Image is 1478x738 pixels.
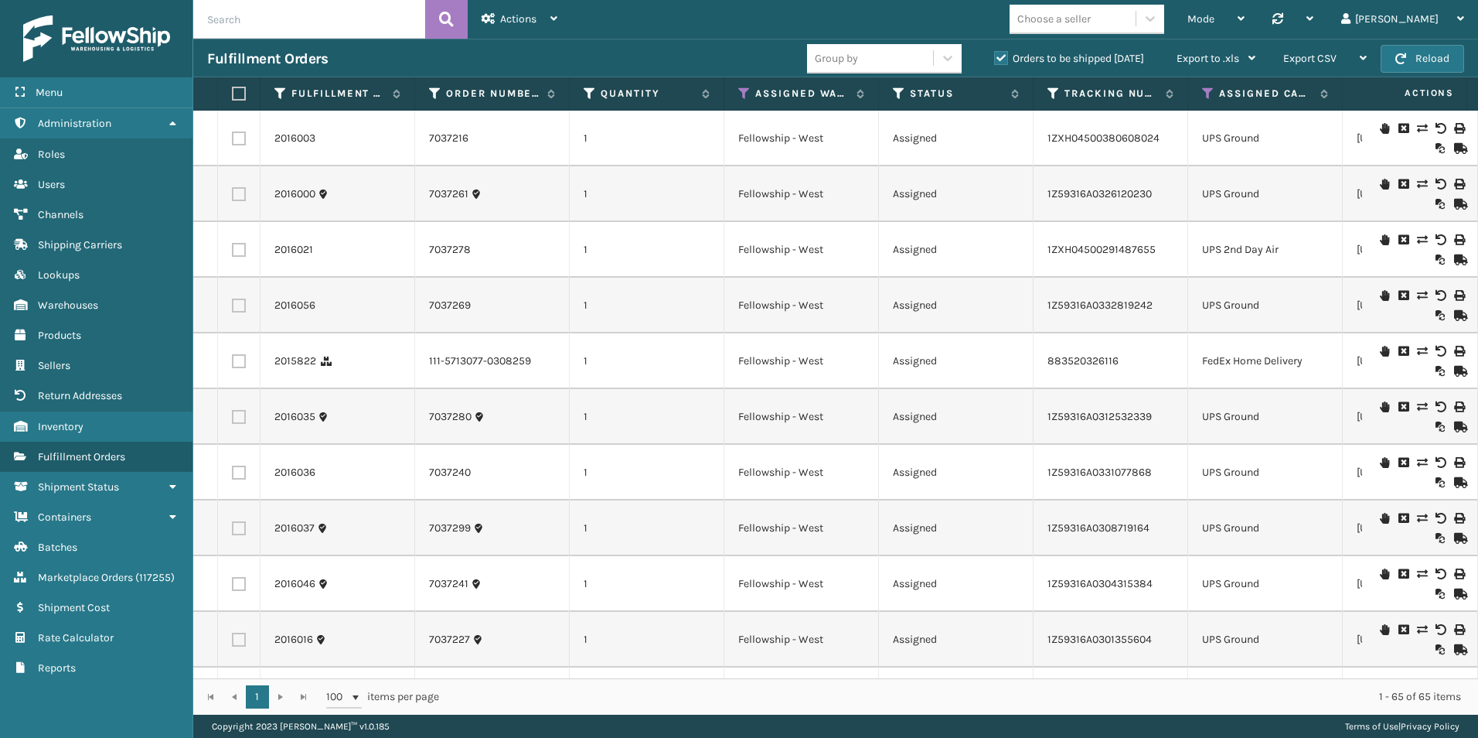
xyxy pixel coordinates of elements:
a: 7037240 [429,465,471,480]
i: Change shipping [1417,457,1426,468]
a: 2016035 [274,409,315,425]
i: Reoptimize [1435,255,1445,265]
a: Terms of Use [1345,721,1398,732]
i: Print Label [1454,513,1463,524]
td: UPS Ground [1188,556,1343,612]
i: Void Label [1435,123,1445,134]
a: 7037261 [429,186,468,202]
i: On Hold [1380,569,1389,579]
a: Privacy Policy [1401,721,1459,732]
i: On Hold [1380,346,1389,357]
td: Fellowship - West [724,668,879,723]
i: On Hold [1380,179,1389,190]
i: Reoptimize [1435,422,1445,432]
a: 2015822 [274,354,316,369]
a: 2016003 [274,131,315,146]
i: Reoptimize [1435,366,1445,377]
i: Change shipping [1417,123,1426,134]
i: Cancel Fulfillment Order [1398,123,1408,134]
label: Status [910,87,1003,101]
i: Mark as Shipped [1454,366,1463,377]
span: Export to .xls [1177,52,1239,65]
span: Shipping Carriers [38,238,122,251]
a: 7037241 [429,576,468,592]
span: Batches [38,541,77,554]
td: FedEx Home Delivery [1188,333,1343,389]
i: Cancel Fulfillment Order [1398,401,1408,412]
i: Mark as Shipped [1454,199,1463,210]
span: 100 [326,689,349,705]
td: Fellowship - West [724,612,879,668]
td: Assigned [879,501,1034,556]
a: 1Z59316A0331077868 [1047,466,1152,479]
i: Change shipping [1417,401,1426,412]
td: UPS Ground [1188,166,1343,222]
span: Channels [38,208,83,221]
td: UPS Ground [1188,612,1343,668]
td: Fellowship - West [724,166,879,222]
i: Mark as Shipped [1454,589,1463,600]
i: Mark as Shipped [1454,143,1463,154]
td: 1 [570,111,724,166]
a: 7037269 [429,298,471,313]
span: Actions [1356,80,1463,106]
i: Void Label [1435,234,1445,245]
i: Print Label [1454,179,1463,190]
i: Reoptimize [1435,477,1445,488]
i: Change shipping [1417,234,1426,245]
td: 1 [570,556,724,612]
td: UPS Ground [1188,389,1343,445]
i: On Hold [1380,290,1389,301]
a: 2016046 [274,576,315,592]
i: Void Label [1435,513,1445,524]
td: Assigned [879,389,1034,445]
span: Roles [38,148,65,161]
i: Print Label [1454,569,1463,579]
div: Choose a seller [1017,11,1091,27]
span: Return Addresses [38,389,122,402]
i: Reoptimize [1435,310,1445,321]
span: Inventory [38,420,83,433]
a: 1ZXH04500380608024 [1047,132,1160,145]
i: Void Label [1435,624,1445,635]
span: Products [38,329,81,342]
h3: Fulfillment Orders [207,50,328,68]
td: Assigned [879,445,1034,501]
i: Change shipping [1417,513,1426,524]
span: Shipment Status [38,480,119,494]
td: UPS Ground [1188,278,1343,333]
a: 1Z59316A0332819242 [1047,299,1153,312]
td: Fellowship - West [724,556,879,612]
td: Fellowship - West [724,278,879,333]
label: Quantity [601,87,694,101]
i: Cancel Fulfillment Order [1398,346,1408,357]
i: Void Label [1435,457,1445,468]
a: 1Z59316A0304315384 [1047,577,1153,590]
div: 1 - 65 of 65 items [461,689,1461,705]
i: Void Label [1435,569,1445,579]
td: Assigned [879,111,1034,166]
label: Fulfillment Order Id [291,87,385,101]
i: On Hold [1380,401,1389,412]
i: Cancel Fulfillment Order [1398,234,1408,245]
span: Actions [500,12,536,26]
a: 2016016 [274,632,313,647]
a: 2016021 [274,242,313,258]
i: Reoptimize [1435,644,1445,655]
a: 7037299 [429,521,471,536]
label: Assigned Warehouse [755,87,849,101]
label: Orders to be shipped [DATE] [994,52,1144,65]
i: Reoptimize [1435,199,1445,210]
a: 1ZXH04500291487655 [1047,243,1156,256]
a: 2016036 [274,465,315,480]
a: 1 [246,685,269,709]
a: 111-5713077-0308259 [429,354,531,369]
a: 7037278 [429,242,471,258]
td: Assigned [879,333,1034,389]
p: Copyright 2023 [PERSON_NAME]™ v 1.0.185 [212,715,390,738]
span: Reports [38,661,76,675]
td: UPS Ground [1188,501,1343,556]
i: Cancel Fulfillment Order [1398,457,1408,468]
div: Group by [815,50,858,67]
td: Assigned [879,278,1034,333]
